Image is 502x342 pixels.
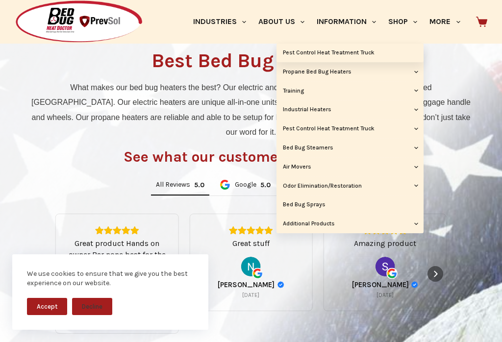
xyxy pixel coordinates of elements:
a: Training [276,82,424,100]
div: We use cookies to ensure that we give you the best experience on our website. [27,269,194,288]
a: Pest Control Heat Treatment Truck [276,120,424,138]
div: Great stuff [201,238,300,249]
span: [PERSON_NAME] [352,280,409,289]
a: View on Google [375,257,395,276]
a: Additional Products [276,215,424,233]
button: Decline [72,298,112,315]
p: What makes our bed bug heaters the best? Our electric and propane bed bug heaters are manufacture... [30,80,472,140]
h3: See what our customers have to say! [124,149,379,164]
span: All Reviews [156,181,190,188]
div: Rating: 5.0 out of 5 [336,226,434,235]
a: Industrial Heaters [276,100,424,119]
a: Air Movers [276,158,424,176]
button: Accept [27,298,67,315]
div: Verified Customer [411,281,418,288]
img: Shreya Patel [375,257,395,276]
a: Pest Control Heat Treatment Truck [276,44,424,62]
div: [DATE] [376,291,394,299]
a: Odor Elimination/Restoration [276,177,424,195]
a: Bed Bug Sprays [276,195,424,214]
a: Review by Nancy Patel [218,280,284,289]
a: Review by Shreya Patel [352,280,418,289]
div: Carousel [55,214,447,334]
div: 5.0 [194,181,204,189]
button: Open LiveChat chat widget [8,4,37,33]
div: Rating: 5.0 out of 5 [194,181,204,189]
div: Rating: 5.0 out of 5 [201,226,300,235]
div: Verified Customer [277,281,284,288]
span: Google [235,181,256,188]
a: Propane Bed Bug Heaters [276,63,424,81]
a: View on Google [241,257,261,276]
div: Great product Hands on owner Bar none best for the money [68,238,166,271]
div: Amazing product [336,238,434,249]
div: [DATE] [242,291,259,299]
span: [PERSON_NAME] [218,280,275,289]
h1: Best Bed Bug Heaters [151,51,351,71]
div: Next [427,266,443,282]
div: 5.0 [260,181,271,189]
div: Rating: 5.0 out of 5 [260,181,271,189]
div: Rating: 5.0 out of 5 [68,226,166,235]
a: Bed Bug Steamers [276,139,424,157]
img: Nancy Patel [241,257,261,276]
